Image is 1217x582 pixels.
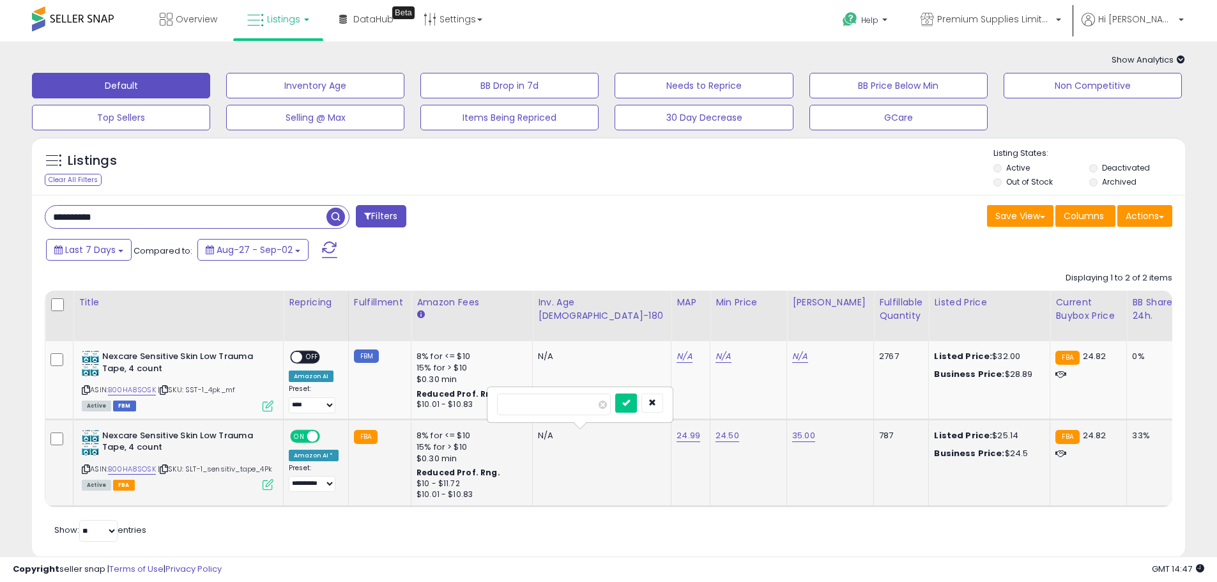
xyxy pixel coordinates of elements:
[113,480,135,491] span: FBA
[113,401,136,411] span: FBM
[934,351,1040,362] div: $32.00
[108,385,156,395] a: B00HA8SOSK
[677,350,692,363] a: N/A
[934,368,1004,380] b: Business Price:
[13,563,59,575] strong: Copyright
[417,399,523,410] div: $10.01 - $10.83
[417,309,424,321] small: Amazon Fees.
[68,152,117,170] h5: Listings
[934,369,1040,380] div: $28.89
[65,243,116,256] span: Last 7 Days
[1064,210,1104,222] span: Columns
[677,429,700,442] a: 24.99
[289,296,343,309] div: Repricing
[677,296,705,309] div: MAP
[792,429,815,442] a: 35.00
[934,429,992,441] b: Listed Price:
[417,479,523,489] div: $10 - $11.72
[1152,563,1204,575] span: 2025-09-10 14:47 GMT
[197,239,309,261] button: Aug-27 - Sep-02
[417,362,523,374] div: 15% for > $10
[1006,176,1053,187] label: Out of Stock
[1083,350,1106,362] span: 24.82
[1102,162,1150,173] label: Deactivated
[987,205,1053,227] button: Save View
[1132,351,1174,362] div: 0%
[158,464,272,474] span: | SKU: SLT-1_sensitiv_tape_4Pk
[32,105,210,130] button: Top Sellers
[615,73,793,98] button: Needs to Reprice
[792,350,808,363] a: N/A
[108,464,156,475] a: B00HA8SOSK
[356,205,406,227] button: Filters
[134,245,192,257] span: Compared to:
[1132,430,1174,441] div: 33%
[1112,54,1185,66] span: Show Analytics
[879,296,923,323] div: Fulfillable Quantity
[1055,430,1079,444] small: FBA
[318,431,339,441] span: OFF
[102,430,257,457] b: Nexcare Sensitive Skin Low Trauma Tape, 4 count
[934,350,992,362] b: Listed Price:
[1055,205,1115,227] button: Columns
[934,448,1040,459] div: $24.5
[417,374,523,385] div: $0.30 min
[420,105,599,130] button: Items Being Repriced
[1083,429,1106,441] span: 24.82
[538,296,666,323] div: Inv. Age [DEMOGRAPHIC_DATA]-180
[109,563,164,575] a: Terms of Use
[46,239,132,261] button: Last 7 Days
[217,243,293,256] span: Aug-27 - Sep-02
[792,296,868,309] div: [PERSON_NAME]
[417,351,523,362] div: 8% for <= $10
[302,352,323,363] span: OFF
[54,524,146,536] span: Show: entries
[45,174,102,186] div: Clear All Filters
[354,430,378,444] small: FBA
[842,11,858,27] i: Get Help
[165,563,222,575] a: Privacy Policy
[1055,351,1079,365] small: FBA
[937,13,1052,26] span: Premium Supplies Limited
[417,430,523,441] div: 8% for <= $10
[417,453,523,464] div: $0.30 min
[1004,73,1182,98] button: Non Competitive
[267,13,300,26] span: Listings
[861,15,878,26] span: Help
[417,467,500,478] b: Reduced Prof. Rng.
[809,73,988,98] button: BB Price Below Min
[1006,162,1030,173] label: Active
[289,371,333,382] div: Amazon AI
[538,351,661,362] div: N/A
[809,105,988,130] button: GCare
[716,350,731,363] a: N/A
[1066,272,1172,284] div: Displaying 1 to 2 of 2 items
[832,2,900,42] a: Help
[934,430,1040,441] div: $25.14
[13,563,222,576] div: seller snap | |
[158,385,235,395] span: | SKU: SST-1_4pk_mf
[417,489,523,500] div: $10.01 - $10.83
[417,388,500,399] b: Reduced Prof. Rng.
[716,429,739,442] a: 24.50
[176,13,217,26] span: Overview
[716,296,781,309] div: Min Price
[82,430,99,456] img: 41jxD+7zxEL._SL40_.jpg
[32,73,210,98] button: Default
[353,13,394,26] span: DataHub
[934,447,1004,459] b: Business Price:
[1117,205,1172,227] button: Actions
[1055,296,1121,323] div: Current Buybox Price
[1082,13,1184,42] a: Hi [PERSON_NAME]
[417,296,527,309] div: Amazon Fees
[879,430,919,441] div: 787
[392,6,415,19] div: Tooltip anchor
[354,349,379,363] small: FBM
[420,73,599,98] button: BB Drop in 7d
[226,105,404,130] button: Selling @ Max
[993,148,1185,160] p: Listing States:
[615,105,793,130] button: 30 Day Decrease
[417,441,523,453] div: 15% for > $10
[82,351,273,410] div: ASIN:
[82,351,99,376] img: 41jxD+7zxEL._SL40_.jpg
